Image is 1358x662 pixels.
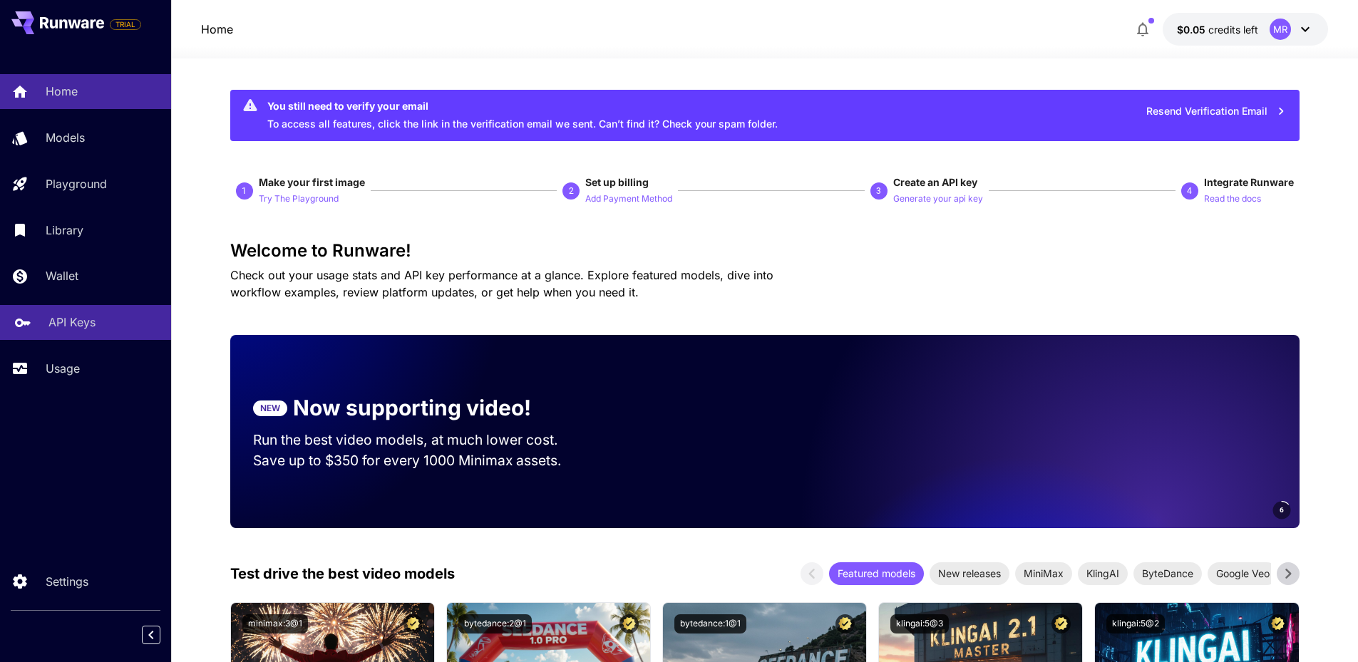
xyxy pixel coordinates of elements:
button: Resend Verification Email [1138,97,1294,126]
span: $0.05 [1177,24,1208,36]
button: bytedance:1@1 [674,614,746,633]
span: KlingAI [1078,566,1128,581]
button: bytedance:2@1 [458,614,532,633]
p: Add Payment Method [585,192,672,206]
div: MR [1270,19,1291,40]
button: Certified Model – Vetted for best performance and includes a commercial license. [1268,614,1287,633]
button: Collapse sidebar [142,626,160,644]
div: To access all features, click the link in the verification email we sent. Can’t find it? Check yo... [267,94,778,137]
div: KlingAI [1078,562,1128,585]
button: $0.05MR [1163,13,1328,46]
p: Save up to $350 for every 1000 Minimax assets. [253,450,585,471]
p: Settings [46,573,88,590]
p: NEW [260,402,280,415]
div: ByteDance [1133,562,1202,585]
button: klingai:5@3 [890,614,949,633]
p: Models [46,129,85,146]
span: Make your first image [259,176,365,188]
div: You still need to verify your email [267,98,778,113]
button: Read the docs [1204,190,1261,207]
p: Read the docs [1204,192,1261,206]
p: 1 [242,185,247,197]
p: Library [46,222,83,239]
span: ByteDance [1133,566,1202,581]
span: Add your payment card to enable full platform functionality. [110,16,141,33]
div: Collapse sidebar [153,622,171,648]
span: Integrate Runware [1204,176,1294,188]
span: New releases [930,566,1009,581]
p: Playground [46,175,107,192]
a: Home [201,21,233,38]
nav: breadcrumb [201,21,233,38]
p: 3 [876,185,881,197]
div: $0.05 [1177,22,1258,37]
div: New releases [930,562,1009,585]
h3: Welcome to Runware! [230,241,1300,261]
button: Certified Model – Vetted for best performance and includes a commercial license. [835,614,855,633]
p: 2 [569,185,574,197]
button: Try The Playground [259,190,339,207]
span: Check out your usage stats and API key performance at a glance. Explore featured models, dive int... [230,268,773,299]
span: credits left [1208,24,1258,36]
span: Create an API key [893,176,977,188]
div: Google Veo [1208,562,1278,585]
p: Run the best video models, at much lower cost. [253,430,585,450]
span: 6 [1280,505,1284,515]
span: Google Veo [1208,566,1278,581]
span: MiniMax [1015,566,1072,581]
button: Certified Model – Vetted for best performance and includes a commercial license. [1051,614,1071,633]
button: Certified Model – Vetted for best performance and includes a commercial license. [619,614,639,633]
p: 4 [1187,185,1192,197]
button: Generate your api key [893,190,983,207]
p: API Keys [48,314,96,331]
span: Set up billing [585,176,649,188]
button: klingai:5@2 [1106,614,1165,633]
p: Now supporting video! [293,392,531,424]
p: Usage [46,360,80,377]
p: Try The Playground [259,192,339,206]
div: MiniMax [1015,562,1072,585]
p: Home [46,83,78,100]
button: Certified Model – Vetted for best performance and includes a commercial license. [403,614,423,633]
div: Featured models [829,562,924,585]
p: Test drive the best video models [230,563,455,584]
button: minimax:3@1 [242,614,308,633]
button: Add Payment Method [585,190,672,207]
span: TRIAL [110,19,140,30]
span: Featured models [829,566,924,581]
p: Wallet [46,267,78,284]
p: Generate your api key [893,192,983,206]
